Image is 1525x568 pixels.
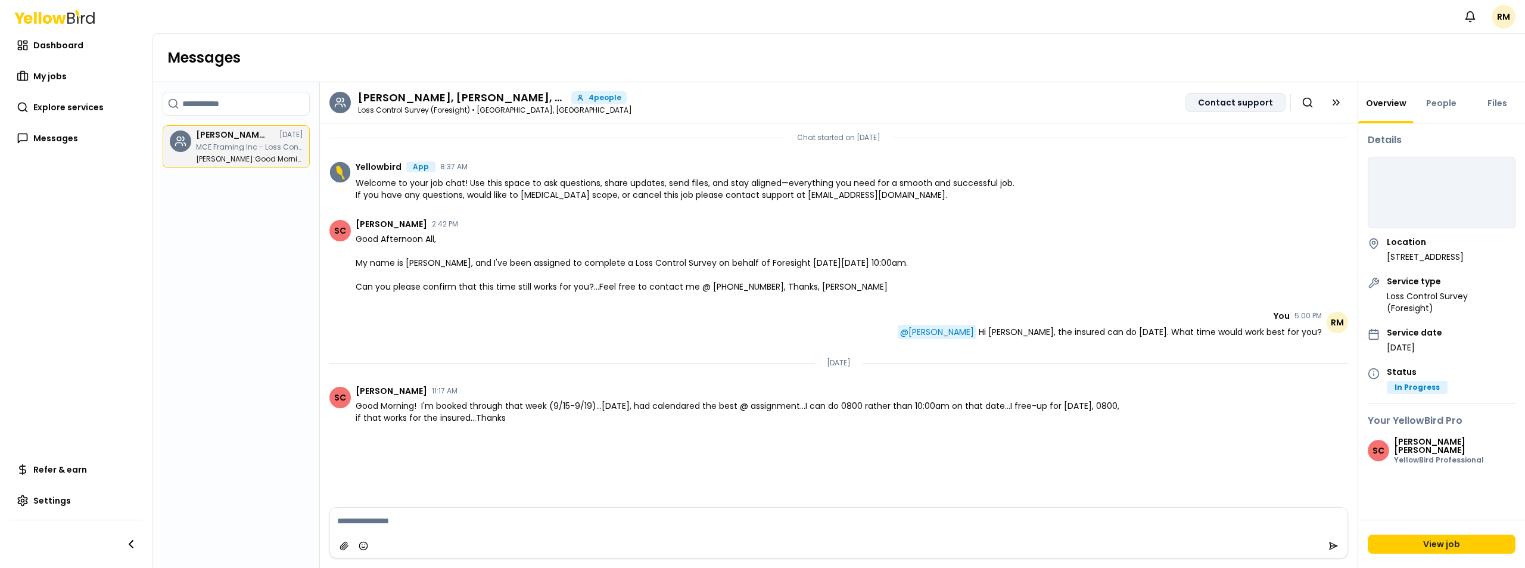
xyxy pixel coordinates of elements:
p: [STREET_ADDRESS] [1387,251,1464,263]
h4: Service type [1387,277,1515,285]
span: SC [329,220,351,241]
button: Contact support [1185,93,1286,112]
h3: Sean Chapman, Ricardo Macias, Cody Kelly, Cruz Estrada [358,92,567,103]
a: Explore services [10,95,143,119]
h3: Details [1368,133,1515,147]
span: Good Morning! I'm booked through that week (9/15-9/19)...[DATE], had calendared the best @ assign... [356,400,1120,424]
p: [DATE] [1387,342,1442,353]
span: SC [1368,440,1389,461]
div: In Progress [1387,381,1448,394]
a: My jobs [10,64,143,88]
a: Overview [1359,97,1414,109]
span: Refer & earn [33,464,87,476]
p: Chat started on [DATE] [797,133,880,142]
iframe: Job Location [1368,157,1515,229]
h4: Location [1387,238,1464,246]
time: 5:00 PM [1294,312,1322,319]
time: 2:42 PM [432,221,458,228]
span: You [1274,312,1290,320]
p: MCE Framing Inc - Loss Control Survey (Foresight) - 14971 Saroni Parkway , Clearlake, CA 95422 [196,144,303,151]
span: SC [329,387,351,408]
p: Good Morning! I'm booked through that week (9/15-9/19)...Monday 9/22, had calendared the best @ a... [196,156,303,163]
a: People [1419,97,1464,109]
span: Messages [33,132,78,144]
p: YellowBird Professional [1394,457,1515,464]
div: Chat messages [320,123,1358,507]
a: Dashboard [10,33,143,57]
span: Hi [PERSON_NAME], the insured can do [DATE]. What time would work best for you? [979,326,1322,338]
a: Settings [10,489,143,513]
span: Welcome to your job chat! Use this space to ask questions, share updates, send files, and stay al... [356,177,1019,201]
div: App [406,162,435,172]
span: RM [1327,312,1348,333]
span: RM [1492,5,1515,29]
span: Yellowbird [356,163,402,171]
span: Good Afternoon All, My name is [PERSON_NAME], and I've been assigned to complete a Loss Control S... [356,233,908,293]
h4: Service date [1387,328,1442,337]
span: [PERSON_NAME] [356,220,427,228]
a: Refer & earn [10,458,143,482]
a: Messages [10,126,143,150]
a: View job [1368,535,1515,554]
h3: Sean Chapman, Ricardo Macias, Cody Kelly, Cruz Estrada [196,131,267,139]
h4: Status [1387,368,1448,376]
h3: Your YellowBird Pro [1368,414,1515,428]
span: 4 people [589,94,621,101]
time: 11:17 AM [432,387,457,395]
span: [PERSON_NAME] [356,387,427,395]
span: My jobs [33,70,67,82]
span: Dashboard [33,39,83,51]
p: Loss Control Survey (Foresight) • [GEOGRAPHIC_DATA], [GEOGRAPHIC_DATA] [358,107,632,114]
p: Loss Control Survey (Foresight) [1387,290,1515,314]
h1: Messages [167,48,1511,67]
p: [DATE] [827,358,851,368]
span: Settings [33,495,71,507]
a: [PERSON_NAME], [PERSON_NAME], [PERSON_NAME], [PERSON_NAME][DATE]MCE Framing Inc - Loss Control Su... [163,125,310,168]
time: [DATE] [279,131,303,138]
time: 8:37 AM [440,163,468,170]
span: @ [PERSON_NAME] [898,325,976,339]
h3: [PERSON_NAME] [PERSON_NAME] [1394,437,1515,454]
span: Explore services [33,101,104,113]
a: Files [1480,97,1514,109]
